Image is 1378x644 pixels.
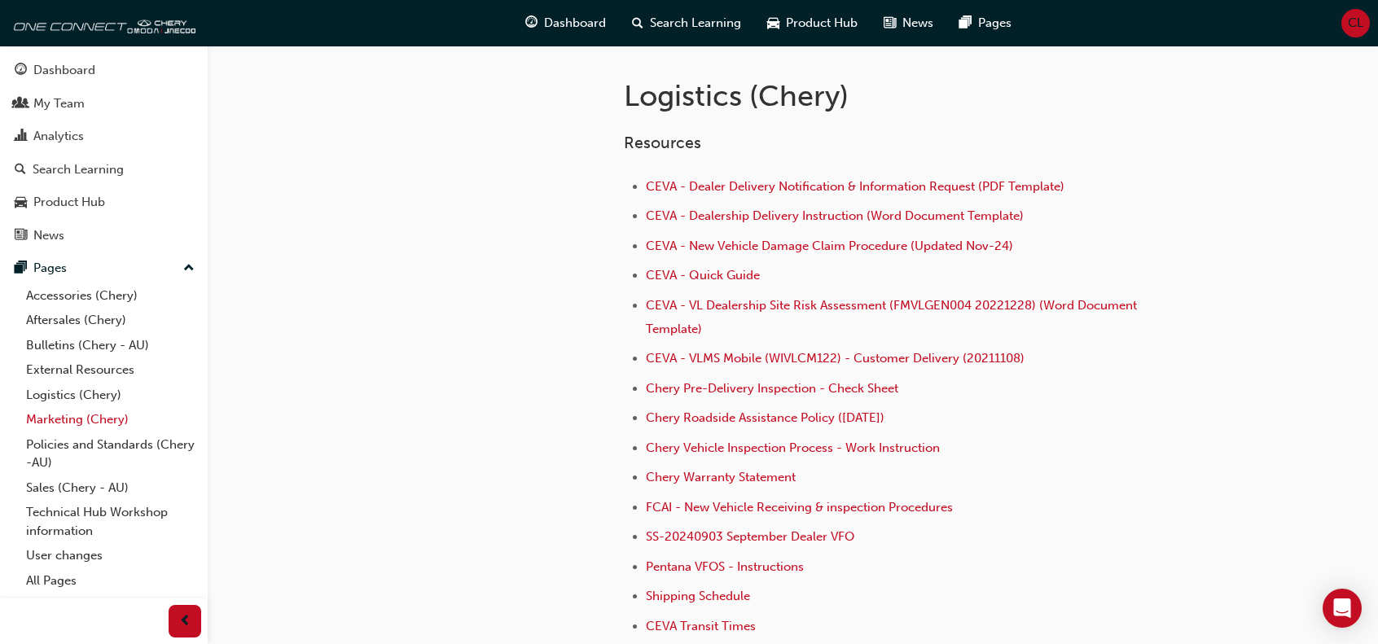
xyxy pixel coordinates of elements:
[884,13,896,33] span: news-icon
[15,64,27,78] span: guage-icon
[646,268,760,283] a: CEVA - Quick Guide
[7,187,201,217] a: Product Hub
[646,619,756,633] a: CEVA Transit Times
[646,529,854,544] a: SS-20240903 September Dealer VFO
[646,500,953,515] a: FCAI - New Vehicle Receiving & inspection Procedures
[1348,14,1363,33] span: CL
[646,440,940,455] a: Chery Vehicle Inspection Process - Work Instruction
[15,97,27,112] span: people-icon
[15,163,26,177] span: search-icon
[624,134,701,152] span: Resources
[619,7,754,40] a: search-iconSearch Learning
[20,568,201,594] a: All Pages
[33,259,67,278] div: Pages
[183,258,195,279] span: up-icon
[20,333,201,358] a: Bulletins (Chery - AU)
[15,195,27,210] span: car-icon
[646,351,1025,366] a: CEVA - VLMS Mobile (WIVLCM122) - Customer Delivery (20211108)
[7,55,201,85] a: Dashboard
[650,14,741,33] span: Search Learning
[646,298,1140,336] a: CEVA - VL Dealership Site Risk Assessment (FMVLGEN004 20221228) (Word Document Template)
[902,14,933,33] span: News
[646,410,884,425] a: Chery Roadside Assistance Policy ([DATE])
[7,52,201,253] button: DashboardMy TeamAnalyticsSearch LearningProduct HubNews
[7,121,201,151] a: Analytics
[544,14,606,33] span: Dashboard
[8,7,195,39] img: oneconnect
[646,470,796,484] a: Chery Warranty Statement
[767,13,779,33] span: car-icon
[7,221,201,251] a: News
[978,14,1012,33] span: Pages
[20,308,201,333] a: Aftersales (Chery)
[20,500,201,543] a: Technical Hub Workshop information
[646,589,750,603] a: Shipping Schedule
[20,383,201,408] a: Logistics (Chery)
[33,160,124,179] div: Search Learning
[15,129,27,144] span: chart-icon
[15,229,27,243] span: news-icon
[33,226,64,245] div: News
[7,155,201,185] a: Search Learning
[959,13,972,33] span: pages-icon
[20,475,201,501] a: Sales (Chery - AU)
[525,13,538,33] span: guage-icon
[754,7,871,40] a: car-iconProduct Hub
[33,61,95,80] div: Dashboard
[33,127,84,146] div: Analytics
[15,261,27,276] span: pages-icon
[33,94,85,113] div: My Team
[1341,9,1370,37] button: CL
[786,14,858,33] span: Product Hub
[20,357,201,383] a: External Resources
[20,432,201,475] a: Policies and Standards (Chery -AU)
[646,239,1013,253] a: CEVA - New Vehicle Damage Claim Procedure (Updated Nov-24)
[632,13,643,33] span: search-icon
[179,611,191,632] span: prev-icon
[624,78,1158,114] h1: Logistics (Chery)
[33,193,105,212] div: Product Hub
[512,7,619,40] a: guage-iconDashboard
[20,283,201,309] a: Accessories (Chery)
[7,253,201,283] button: Pages
[871,7,946,40] a: news-iconNews
[646,559,804,574] a: Pentana VFOS - Instructions
[7,89,201,119] a: My Team
[20,543,201,568] a: User changes
[20,407,201,432] a: Marketing (Chery)
[646,381,898,396] a: Chery Pre-Delivery Inspection - Check Sheet
[1323,589,1362,628] div: Open Intercom Messenger
[646,179,1064,194] a: CEVA - Dealer Delivery Notification & Information Request (PDF Template)
[946,7,1025,40] a: pages-iconPages
[646,208,1024,223] a: CEVA - Dealership Delivery Instruction (Word Document Template)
